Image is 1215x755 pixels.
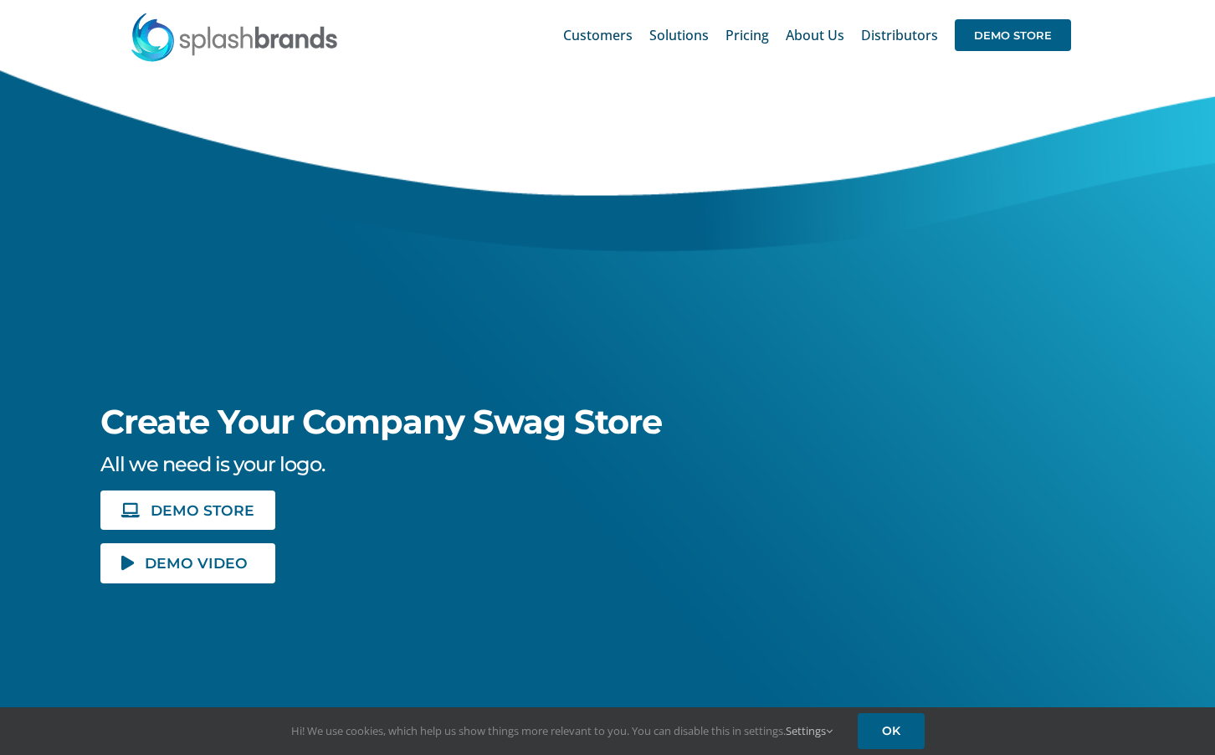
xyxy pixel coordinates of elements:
a: Pricing [725,8,769,62]
span: Customers [563,28,633,42]
img: SplashBrands.com Logo [130,12,339,62]
a: OK [858,713,925,749]
span: DEMO STORE [151,503,254,517]
span: DEMO STORE [955,19,1071,51]
span: Hi! We use cookies, which help us show things more relevant to you. You can disable this in setti... [291,723,833,738]
a: DEMO STORE [955,8,1071,62]
span: Distributors [861,28,938,42]
span: DEMO VIDEO [145,556,248,570]
span: Solutions [649,28,709,42]
a: Settings [786,723,833,738]
span: Pricing [725,28,769,42]
span: Create Your Company Swag Store [100,401,662,442]
span: About Us [786,28,844,42]
span: All we need is your logo. [100,452,325,476]
nav: Main Menu [563,8,1071,62]
a: Customers [563,8,633,62]
a: DEMO STORE [100,490,274,530]
a: Distributors [861,8,938,62]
